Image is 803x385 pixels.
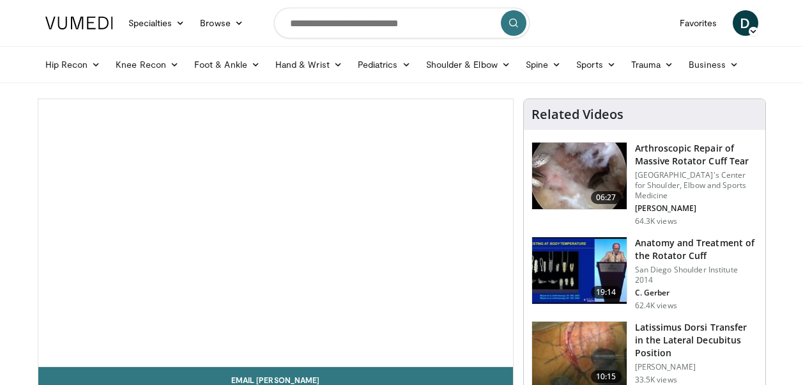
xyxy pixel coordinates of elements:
[192,10,251,36] a: Browse
[121,10,193,36] a: Specialties
[532,237,758,311] a: 19:14 Anatomy and Treatment of the Rotator Cuff San Diego Shoulder Institute 2014 C. Gerber 62.4K...
[532,142,758,226] a: 06:27 Arthroscopic Repair of Massive Rotator Cuff Tear [GEOGRAPHIC_DATA]'s Center for Shoulder, E...
[591,191,622,204] span: 06:27
[635,237,758,262] h3: Anatomy and Treatment of the Rotator Cuff
[635,265,758,285] p: San Diego Shoulder Institute 2014
[532,237,627,304] img: 58008271-3059-4eea-87a5-8726eb53a503.150x105_q85_crop-smart_upscale.jpg
[418,52,518,77] a: Shoulder & Elbow
[635,321,758,359] h3: Latissimus Dorsi Transfer in the Lateral Decubitus Position
[733,10,758,36] a: D
[350,52,418,77] a: Pediatrics
[38,99,513,367] video-js: Video Player
[518,52,569,77] a: Spine
[591,286,622,299] span: 19:14
[672,10,725,36] a: Favorites
[635,362,758,372] p: [PERSON_NAME]
[681,52,746,77] a: Business
[187,52,268,77] a: Foot & Ankle
[635,203,758,214] p: [PERSON_NAME]
[45,17,113,29] img: VuMedi Logo
[635,301,677,311] p: 62.4K views
[532,143,627,209] img: 281021_0002_1.png.150x105_q85_crop-smart_upscale.jpg
[635,216,677,226] p: 64.3K views
[268,52,350,77] a: Hand & Wrist
[623,52,682,77] a: Trauma
[38,52,109,77] a: Hip Recon
[591,370,622,383] span: 10:15
[635,170,758,201] p: [GEOGRAPHIC_DATA]'s Center for Shoulder, Elbow and Sports Medicine
[274,8,530,38] input: Search topics, interventions
[635,375,677,385] p: 33.5K views
[108,52,187,77] a: Knee Recon
[635,288,758,298] p: C. Gerber
[569,52,623,77] a: Sports
[532,107,623,122] h4: Related Videos
[635,142,758,168] h3: Arthroscopic Repair of Massive Rotator Cuff Tear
